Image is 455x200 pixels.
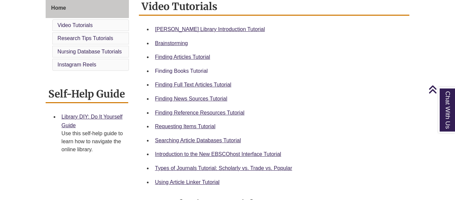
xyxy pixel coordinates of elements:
[46,85,129,103] h2: Self-Help Guide
[155,165,292,171] a: Types of Journals Tutorial: Scholarly vs. Trade vs. Popular
[155,124,215,129] a: Requesting Items Tutorial
[62,130,123,154] div: Use this self-help guide to learn how to navigate the online library.
[155,54,210,60] a: Finding Articles Tutorial
[155,82,231,87] a: Finding Full Text Articles Tutorial
[155,110,244,116] a: Finding Reference Resources Tutorial
[155,26,265,32] a: [PERSON_NAME] Library Introduction Tutorial
[58,22,93,28] a: Video Tutorials
[155,151,281,157] a: Introduction to the New EBSCOhost Interface Tutorial
[155,138,241,143] a: Searching Article Databases Tutorial
[51,5,66,11] span: Home
[155,179,220,185] a: Using Article Linker Tutorial
[155,68,208,74] a: Finding Books Tutorial
[428,85,453,94] a: Back to Top
[58,49,122,54] a: Nursing Database Tutorials
[58,62,97,67] a: Instagram Reels
[155,96,227,102] a: Finding News Sources Tutorial
[62,114,123,128] a: Library DIY: Do It Yourself Guide
[58,35,113,41] a: Research Tips Tutorials
[155,40,188,46] a: Brainstorming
